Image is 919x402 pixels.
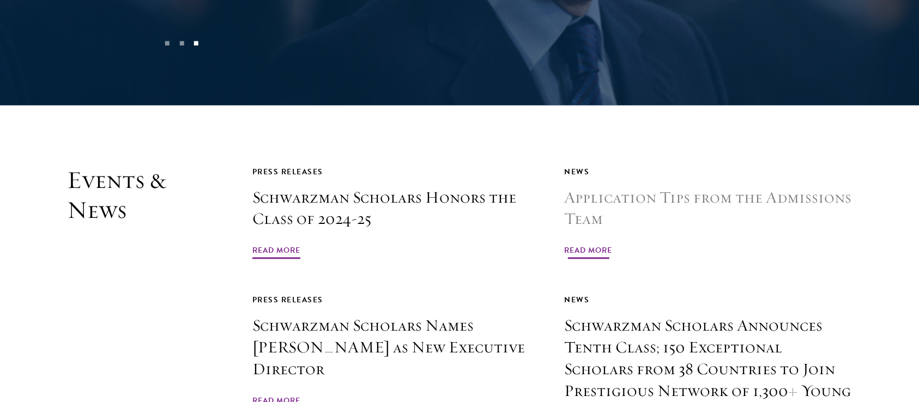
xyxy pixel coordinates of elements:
[252,243,300,260] span: Read More
[174,36,189,50] button: 2 of 3
[565,165,853,179] div: News
[189,36,203,50] button: 3 of 3
[252,293,540,307] div: Press Releases
[252,315,540,380] h3: Schwarzman Scholars Names [PERSON_NAME] as New Executive Director
[565,293,853,307] div: News
[252,165,540,261] a: Press Releases Schwarzman Scholars Honors the Class of 2024-25 Read More
[565,165,853,261] a: News Application Tips from the Admissions Team Read More
[565,187,853,230] h3: Application Tips from the Admissions Team
[160,36,174,50] button: 1 of 3
[252,165,540,179] div: Press Releases
[565,243,613,260] span: Read More
[252,187,540,230] h3: Schwarzman Scholars Honors the Class of 2024-25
